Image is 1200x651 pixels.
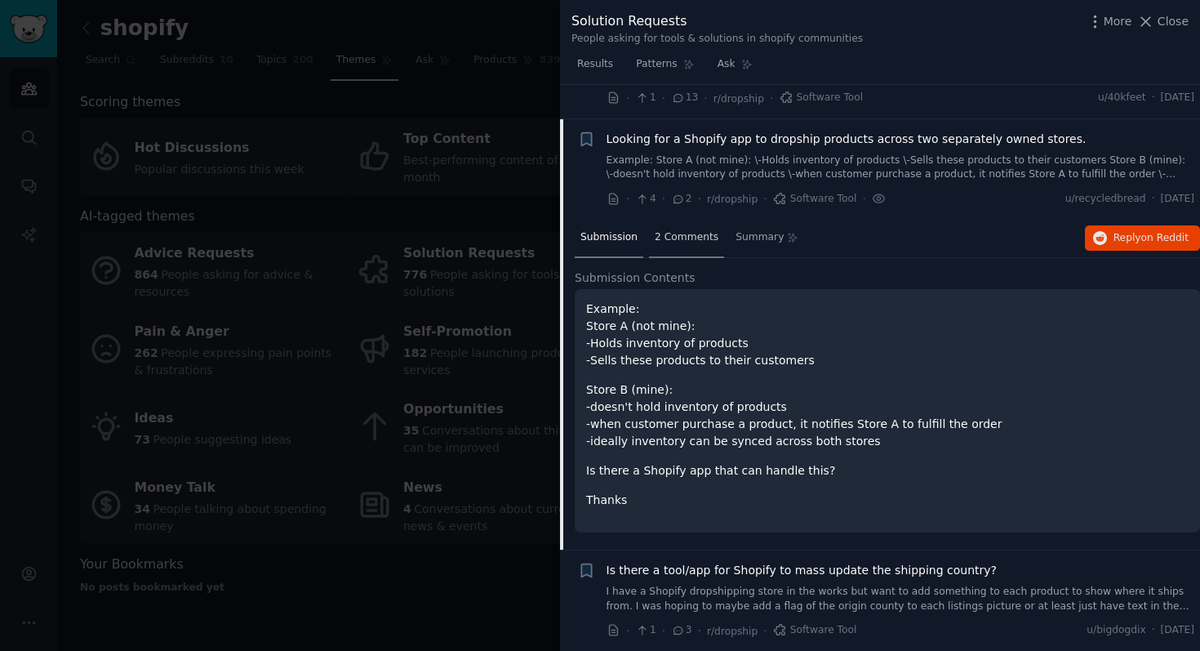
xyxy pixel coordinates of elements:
span: More [1104,13,1132,30]
span: r/dropship [707,626,758,637]
span: u/recycledbread [1065,192,1146,207]
a: Patterns [630,51,700,85]
span: [DATE] [1161,192,1194,207]
button: Replyon Reddit [1085,225,1200,252]
span: · [763,622,767,640]
span: 2 Comments [655,230,718,245]
span: · [763,190,767,207]
span: · [862,190,865,207]
span: 3 [671,623,691,638]
p: Example: Store A (not mine): -Holds inventory of products -Sells these products to their customers [586,301,1189,369]
a: Looking for a Shopify app to dropship products across two separately owned stores. [607,131,1087,148]
span: · [770,90,773,107]
span: · [1152,623,1155,638]
span: 13 [671,91,698,105]
span: r/dropship [707,194,758,205]
span: Patterns [636,57,677,72]
span: Summary [736,230,784,245]
span: 1 [635,623,656,638]
span: on Reddit [1141,232,1189,243]
span: Close [1158,13,1189,30]
span: u/40kfeet [1098,91,1146,105]
p: Store B (mine): -doesn't hold inventory of products -when customer purchase a product, it notifie... [586,381,1189,450]
a: Ask [712,51,758,85]
span: Results [577,57,613,72]
span: · [704,90,707,107]
span: Software Tool [780,91,864,105]
span: · [698,190,701,207]
span: u/bigdogdix [1087,623,1145,638]
span: r/dropship [713,93,764,105]
span: Software Tool [773,192,857,207]
span: Ask [718,57,736,72]
a: I have a Shopify dropshipping store in the works but want to add something to each product to sho... [607,585,1195,613]
button: Close [1137,13,1189,30]
span: 1 [635,91,656,105]
span: [DATE] [1161,91,1194,105]
span: · [626,622,629,640]
span: · [626,190,629,207]
a: Example: Store A (not mine): \-Holds inventory of products \-Sells these products to their custom... [607,154,1195,182]
span: · [1152,91,1155,105]
span: · [1152,192,1155,207]
span: Reply [1113,231,1189,246]
span: [DATE] [1161,623,1194,638]
span: · [626,90,629,107]
span: · [662,90,665,107]
span: · [662,622,665,640]
a: Results [571,51,619,85]
p: Is there a Shopify app that can handle this? [586,462,1189,479]
span: 2 [671,192,691,207]
span: Submission Contents [575,270,696,287]
p: Thanks [586,492,1189,509]
span: · [698,622,701,640]
span: 4 [635,192,656,207]
button: More [1087,13,1132,30]
a: Is there a tool/app for Shopify to mass update the shipping country? [607,562,998,579]
span: · [662,190,665,207]
span: Submission [580,230,638,245]
div: Solution Requests [571,11,863,32]
div: People asking for tools & solutions in shopify communities [571,32,863,47]
span: Software Tool [773,623,857,638]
